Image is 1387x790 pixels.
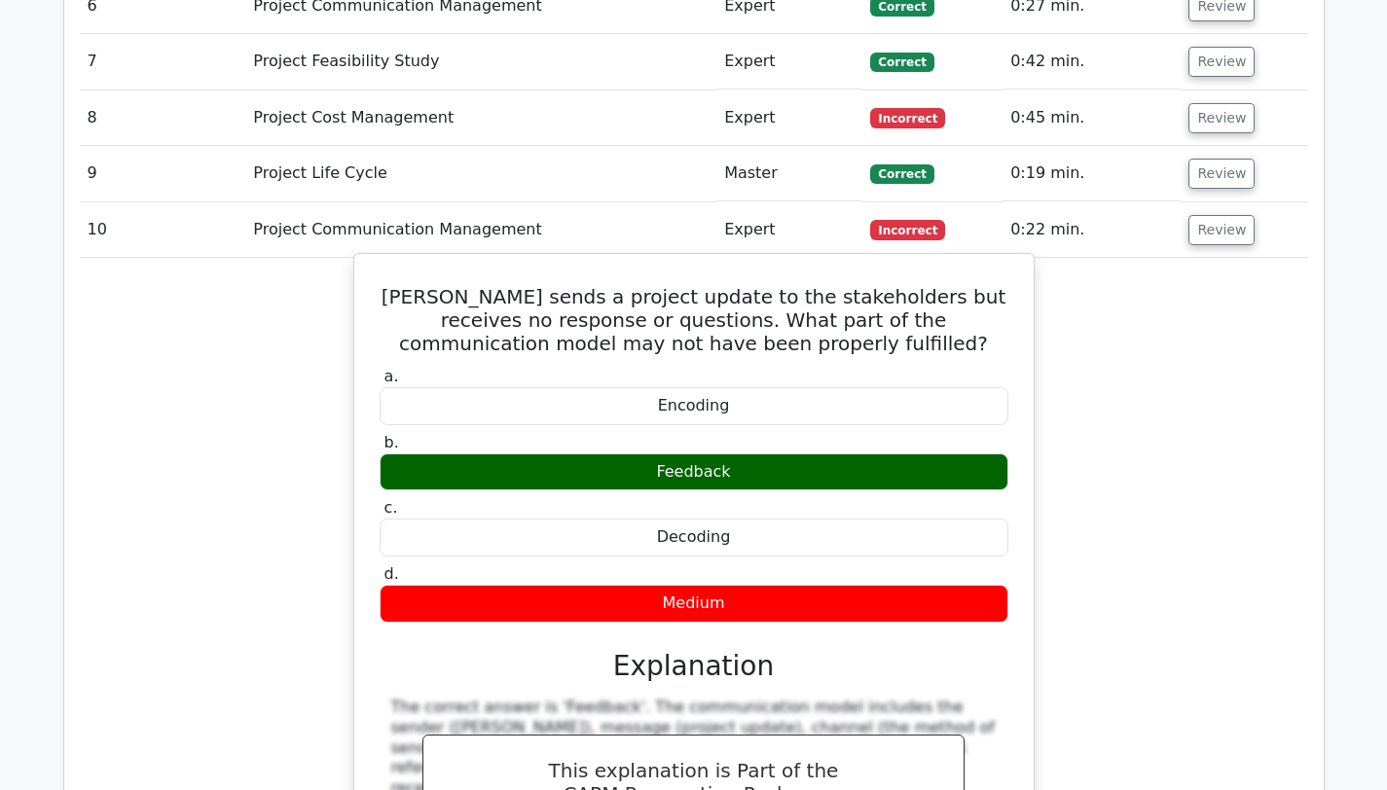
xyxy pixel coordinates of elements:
[80,202,246,258] td: 10
[1188,47,1255,77] button: Review
[80,146,246,201] td: 9
[384,564,399,583] span: d.
[380,387,1008,425] div: Encoding
[391,650,997,683] h3: Explanation
[1003,202,1181,258] td: 0:22 min.
[716,90,862,146] td: Expert
[870,220,945,239] span: Incorrect
[716,146,862,201] td: Master
[716,34,862,90] td: Expert
[245,202,716,258] td: Project Communication Management
[384,498,398,517] span: c.
[870,108,945,127] span: Incorrect
[1188,215,1255,245] button: Review
[1003,34,1181,90] td: 0:42 min.
[870,53,933,72] span: Correct
[80,90,246,146] td: 8
[384,367,399,385] span: a.
[245,146,716,201] td: Project Life Cycle
[1188,103,1255,133] button: Review
[378,285,1010,355] h5: [PERSON_NAME] sends a project update to the stakeholders but receives no response or questions. W...
[380,585,1008,623] div: Medium
[870,164,933,184] span: Correct
[80,34,246,90] td: 7
[245,90,716,146] td: Project Cost Management
[1003,146,1181,201] td: 0:19 min.
[384,433,399,451] span: b.
[716,202,862,258] td: Expert
[380,453,1008,491] div: Feedback
[1188,159,1255,189] button: Review
[380,519,1008,557] div: Decoding
[245,34,716,90] td: Project Feasibility Study
[1003,90,1181,146] td: 0:45 min.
